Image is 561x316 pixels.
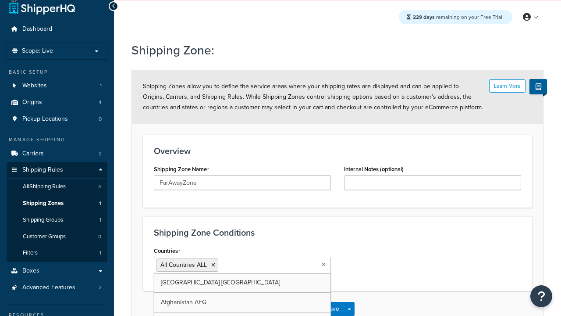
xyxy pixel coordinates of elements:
a: Shipping Groups1 [7,212,107,228]
li: Pickup Locations [7,111,107,127]
li: Shipping Zones [7,195,107,212]
a: Carriers2 [7,146,107,162]
a: Shipping Rules [7,162,107,178]
a: [GEOGRAPHIC_DATA] [GEOGRAPHIC_DATA] [154,273,330,292]
button: Show Help Docs [529,79,547,94]
a: Advanced Features2 [7,280,107,296]
a: Shipping Zones1 [7,195,107,212]
span: 2 [99,150,102,158]
span: [GEOGRAPHIC_DATA] [GEOGRAPHIC_DATA] [161,278,280,287]
li: Origins [7,94,107,111]
span: Shipping Groups [23,216,63,224]
span: 4 [99,99,102,106]
span: 0 [99,115,102,123]
span: 4 [98,183,101,190]
span: Scope: Live [22,47,53,55]
li: Shipping Groups [7,212,107,228]
a: Origins4 [7,94,107,111]
li: Advanced Features [7,280,107,296]
span: Afghanistan AFG [161,298,206,307]
span: Shipping Zones allow you to define the service areas where your shipping rates are displayed and ... [143,82,483,112]
li: Websites [7,78,107,94]
li: Carriers [7,146,107,162]
label: Shipping Zone Name [154,166,209,173]
span: 1 [99,249,101,257]
a: Boxes [7,263,107,279]
div: Manage Shipping [7,136,107,144]
li: Filters [7,245,107,261]
button: Learn More [489,79,525,93]
span: remaining on your Free Trial [413,13,502,21]
span: Filters [23,249,38,257]
a: Filters1 [7,245,107,261]
span: Origins [22,99,42,106]
span: All Countries ALL [160,260,207,269]
span: 1 [99,216,101,224]
a: Pickup Locations0 [7,111,107,127]
h3: Overview [154,146,521,156]
span: Dashboard [22,25,52,33]
span: All Shipping Rules [23,183,66,190]
span: Advanced Features [22,284,75,291]
button: Open Resource Center [530,285,552,307]
span: Websites [22,82,47,90]
span: Shipping Zones [23,200,64,207]
a: AllShipping Rules4 [7,179,107,195]
div: Basic Setup [7,68,107,76]
span: Boxes [22,267,39,275]
a: Websites1 [7,78,107,94]
a: Dashboard [7,21,107,37]
span: Carriers [22,150,44,158]
span: 1 [99,200,101,207]
label: Internal Notes (optional) [344,166,404,172]
span: 1 [100,82,102,90]
li: Shipping Rules [7,162,107,262]
span: Pickup Locations [22,115,68,123]
span: Shipping Rules [22,166,63,174]
h1: Shipping Zone: [131,42,533,59]
a: Customer Groups0 [7,229,107,245]
span: 0 [98,233,101,241]
strong: 229 days [413,13,435,21]
h3: Shipping Zone Conditions [154,228,521,237]
li: Customer Groups [7,229,107,245]
span: Customer Groups [23,233,66,241]
a: Afghanistan AFG [154,293,330,312]
span: 2 [99,284,102,291]
button: Save [321,302,344,316]
label: Countries [154,248,180,255]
